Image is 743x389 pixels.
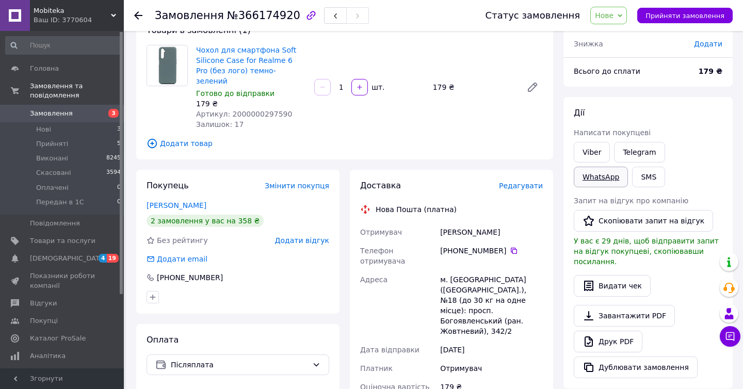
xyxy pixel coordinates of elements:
[196,110,292,118] span: Артикул: 2000000297590
[117,198,121,207] span: 0
[155,9,224,22] span: Замовлення
[36,168,71,177] span: Скасовані
[440,246,543,256] div: [PHONE_NUMBER]
[196,120,244,128] span: Залишок: 17
[369,82,385,92] div: шт.
[147,215,264,227] div: 2 замовлення у вас на 358 ₴
[574,67,640,75] span: Всього до сплати
[147,201,206,209] a: [PERSON_NAME]
[34,15,124,25] div: Ваш ID: 3770604
[117,139,121,149] span: 5
[36,125,51,134] span: Нові
[196,89,274,98] span: Готово до відправки
[30,236,95,246] span: Товари та послуги
[117,125,121,134] span: 3
[574,210,713,232] button: Скопіювати запит на відгук
[574,356,698,378] button: Дублювати замовлення
[595,11,613,20] span: Нове
[36,198,84,207] span: Передан в 1С
[134,10,142,21] div: Повернутися назад
[30,64,59,73] span: Головна
[36,154,68,163] span: Виконані
[30,271,95,290] span: Показники роботи компанії
[720,326,740,347] button: Чат з покупцем
[574,108,585,118] span: Дії
[522,77,543,98] a: Редагувати
[227,9,300,22] span: №366174920
[438,270,545,341] div: м. [GEOGRAPHIC_DATA] ([GEOGRAPHIC_DATA].), №18 (до 30 кг на одне місце): просп. Богоявленський (р...
[275,236,329,245] span: Додати відгук
[171,359,308,370] span: Післяплата
[699,67,722,75] b: 179 ₴
[360,247,405,265] span: Телефон отримувача
[438,223,545,241] div: [PERSON_NAME]
[146,254,208,264] div: Додати email
[147,138,543,149] span: Додати товар
[438,359,545,378] div: Отримувач
[574,167,628,187] a: WhatsApp
[147,335,179,345] span: Оплата
[117,183,121,192] span: 0
[574,197,688,205] span: Запит на відгук про компанію
[106,154,121,163] span: 8245
[107,254,119,263] span: 19
[574,305,675,327] a: Завантажити PDF
[30,254,106,263] span: [DEMOGRAPHIC_DATA]
[36,183,69,192] span: Оплачені
[574,237,719,266] span: У вас є 29 днів, щоб відправити запит на відгук покупцеві, скопіювавши посилання.
[360,228,402,236] span: Отримувач
[157,236,208,245] span: Без рейтингу
[574,275,651,297] button: Видати чек
[30,299,57,308] span: Відгуки
[614,142,665,163] a: Telegram
[486,10,580,21] div: Статус замовлення
[30,219,80,228] span: Повідомлення
[196,99,306,109] div: 179 ₴
[156,272,224,283] div: [PHONE_NUMBER]
[30,316,58,326] span: Покупці
[574,331,642,352] a: Друк PDF
[373,204,459,215] div: Нова Пошта (платна)
[499,182,543,190] span: Редагувати
[99,254,107,263] span: 4
[30,351,66,361] span: Аналітика
[30,109,73,118] span: Замовлення
[632,167,665,187] button: SMS
[645,12,724,20] span: Прийняти замовлення
[438,341,545,359] div: [DATE]
[574,142,610,163] a: Viber
[34,6,111,15] span: Mobiteka
[360,181,401,190] span: Доставка
[637,8,733,23] button: Прийняти замовлення
[108,109,119,118] span: 3
[429,80,518,94] div: 179 ₴
[147,45,187,86] img: Чохол для смартфона Soft Silicone Case for Realme 6 Pro (без лого) темно-зелений
[360,275,387,284] span: Адреса
[360,364,393,372] span: Платник
[574,128,651,137] span: Написати покупцеві
[106,168,121,177] span: 3594
[30,334,86,343] span: Каталог ProSale
[574,40,603,48] span: Знижка
[36,139,68,149] span: Прийняті
[5,36,122,55] input: Пошук
[196,46,296,85] a: Чохол для смартфона Soft Silicone Case for Realme 6 Pro (без лого) темно-зелений
[360,346,419,354] span: Дата відправки
[30,82,124,100] span: Замовлення та повідомлення
[147,181,189,190] span: Покупець
[156,254,208,264] div: Додати email
[694,40,722,48] span: Додати
[265,182,329,190] span: Змінити покупця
